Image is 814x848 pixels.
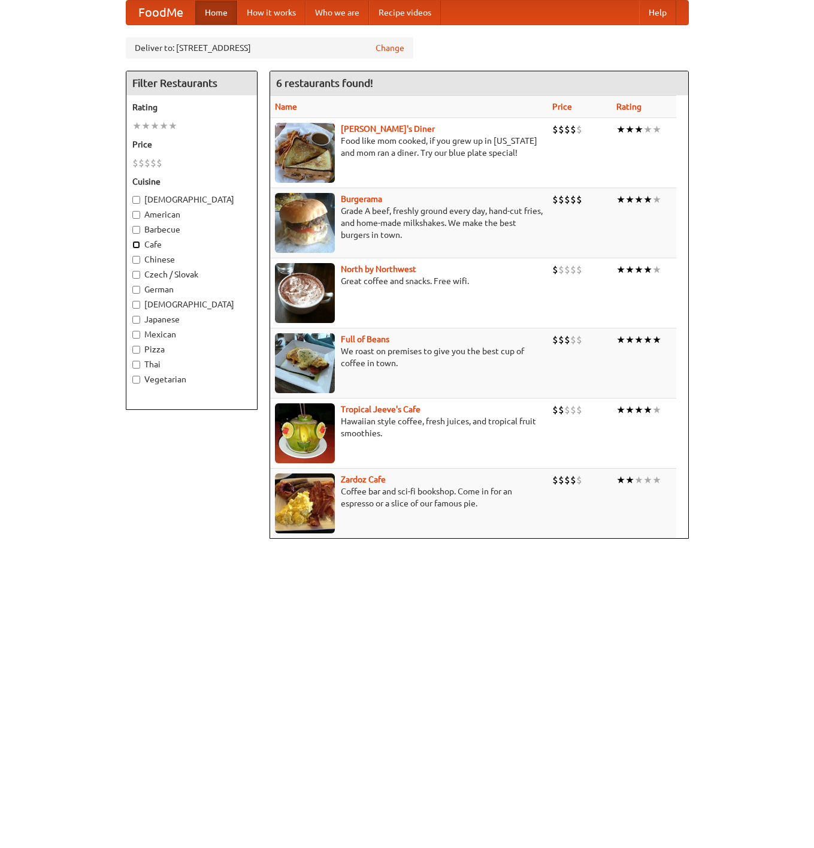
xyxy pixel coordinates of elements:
[132,301,140,309] input: [DEMOGRAPHIC_DATA]
[275,205,543,241] p: Grade A beef, freshly ground every day, hand-cut fries, and home-made milkshakes. We make the bes...
[652,193,661,206] li: ★
[275,473,335,533] img: zardoz.jpg
[275,485,543,509] p: Coffee bar and sci-fi bookshop. Come in for an espresso or a slice of our famous pie.
[634,403,643,417] li: ★
[652,123,661,136] li: ★
[132,286,140,294] input: German
[126,37,413,59] div: Deliver to: [STREET_ADDRESS]
[576,403,582,417] li: $
[275,275,543,287] p: Great coffee and snacks. Free wifi.
[341,124,435,134] b: [PERSON_NAME]'s Diner
[132,283,251,295] label: German
[634,123,643,136] li: ★
[616,473,625,487] li: ★
[558,193,564,206] li: $
[576,193,582,206] li: $
[558,263,564,276] li: $
[132,241,140,249] input: Cafe
[132,254,251,265] label: Chinese
[634,473,643,487] li: ★
[564,263,570,276] li: $
[616,333,625,346] li: ★
[634,333,643,346] li: ★
[564,193,570,206] li: $
[564,403,570,417] li: $
[275,123,335,183] img: sallys.jpg
[564,473,570,487] li: $
[643,333,652,346] li: ★
[132,194,251,206] label: [DEMOGRAPHIC_DATA]
[616,123,625,136] li: ★
[376,42,404,54] a: Change
[132,256,140,264] input: Chinese
[275,415,543,439] p: Hawaiian style coffee, fresh juices, and tropical fruit smoothies.
[625,473,634,487] li: ★
[144,156,150,170] li: $
[652,403,661,417] li: ★
[132,313,251,325] label: Japanese
[132,376,140,384] input: Vegetarian
[132,268,251,280] label: Czech / Slovak
[156,156,162,170] li: $
[168,119,177,132] li: ★
[625,263,634,276] li: ★
[576,333,582,346] li: $
[141,119,150,132] li: ★
[616,193,625,206] li: ★
[625,123,634,136] li: ★
[634,263,643,276] li: ★
[341,475,386,484] a: Zardoz Cafe
[150,119,159,132] li: ★
[341,264,416,274] a: North by Northwest
[639,1,676,25] a: Help
[552,473,558,487] li: $
[570,473,576,487] li: $
[369,1,441,25] a: Recipe videos
[126,71,257,95] h4: Filter Restaurants
[132,101,251,113] h5: Rating
[570,333,576,346] li: $
[552,193,558,206] li: $
[159,119,168,132] li: ★
[132,331,140,339] input: Mexican
[558,403,564,417] li: $
[132,361,140,369] input: Thai
[616,102,641,111] a: Rating
[305,1,369,25] a: Who we are
[341,405,420,414] a: Tropical Jeeve's Cafe
[195,1,237,25] a: Home
[552,123,558,136] li: $
[616,263,625,276] li: ★
[132,224,251,236] label: Barbecue
[132,226,140,234] input: Barbecue
[643,123,652,136] li: ★
[552,333,558,346] li: $
[570,123,576,136] li: $
[132,298,251,310] label: [DEMOGRAPHIC_DATA]
[625,333,634,346] li: ★
[132,328,251,340] label: Mexican
[570,403,576,417] li: $
[132,119,141,132] li: ★
[576,263,582,276] li: $
[341,194,382,204] a: Burgerama
[275,333,335,393] img: beans.jpg
[150,156,156,170] li: $
[341,334,389,344] a: Full of Beans
[558,123,564,136] li: $
[652,263,661,276] li: ★
[132,138,251,150] h5: Price
[237,1,305,25] a: How it works
[126,1,195,25] a: FoodMe
[276,77,373,89] ng-pluralize: 6 restaurants found!
[625,403,634,417] li: ★
[132,239,251,251] label: Cafe
[625,193,634,206] li: ★
[576,123,582,136] li: $
[552,102,572,111] a: Price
